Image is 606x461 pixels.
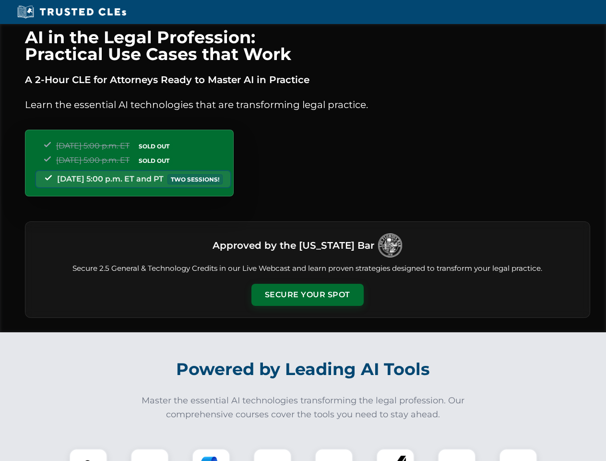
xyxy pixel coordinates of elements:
span: SOLD OUT [135,141,173,151]
span: SOLD OUT [135,156,173,166]
p: Master the essential AI technologies transforming the legal profession. Our comprehensive courses... [135,394,471,422]
h1: AI in the Legal Profession: Practical Use Cases that Work [25,29,590,62]
span: [DATE] 5:00 p.m. ET [56,156,130,165]
p: A 2-Hour CLE for Attorneys Ready to Master AI in Practice [25,72,590,87]
button: Secure Your Spot [251,284,364,306]
h3: Approved by the [US_STATE] Bar [213,237,374,254]
p: Learn the essential AI technologies that are transforming legal practice. [25,97,590,112]
img: Trusted CLEs [14,5,129,19]
p: Secure 2.5 General & Technology Credits in our Live Webcast and learn proven strategies designed ... [37,263,578,274]
span: [DATE] 5:00 p.m. ET [56,141,130,150]
img: Logo [378,233,402,257]
h2: Powered by Leading AI Tools [37,352,569,386]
